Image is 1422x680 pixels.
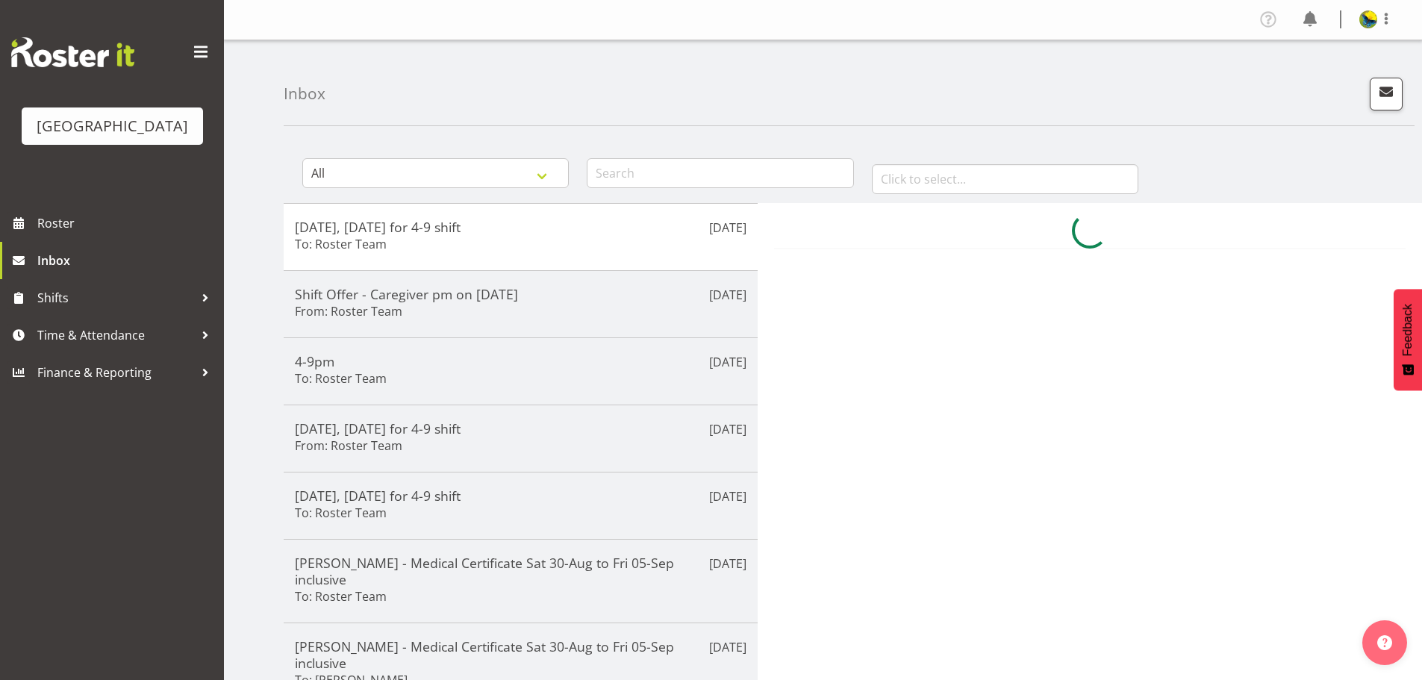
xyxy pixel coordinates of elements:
h5: [PERSON_NAME] - Medical Certificate Sat 30-Aug to Fri 05-Sep inclusive [295,555,746,587]
p: [DATE] [709,555,746,573]
p: [DATE] [709,286,746,304]
h6: From: Roster Team [295,438,402,453]
span: Time & Attendance [37,324,194,346]
span: Shifts [37,287,194,309]
h6: To: Roster Team [295,237,387,252]
h4: Inbox [284,85,325,102]
h5: [DATE], [DATE] for 4-9 shift [295,219,746,235]
span: Feedback [1401,304,1415,356]
p: [DATE] [709,487,746,505]
h6: To: Roster Team [295,505,387,520]
h5: [PERSON_NAME] - Medical Certificate Sat 30-Aug to Fri 05-Sep inclusive [295,638,746,671]
h5: 4-9pm [295,353,746,369]
p: [DATE] [709,420,746,438]
input: Search [587,158,853,188]
p: [DATE] [709,353,746,371]
h5: Shift Offer - Caregiver pm on [DATE] [295,286,746,302]
span: Finance & Reporting [37,361,194,384]
p: [DATE] [709,219,746,237]
p: [DATE] [709,638,746,656]
span: Roster [37,212,216,234]
input: Click to select... [872,164,1138,194]
img: gemma-hall22491374b5f274993ff8414464fec47f.png [1359,10,1377,28]
img: help-xxl-2.png [1377,635,1392,650]
h6: To: Roster Team [295,589,387,604]
img: Rosterit website logo [11,37,134,67]
h5: [DATE], [DATE] for 4-9 shift [295,420,746,437]
span: Inbox [37,249,216,272]
h5: [DATE], [DATE] for 4-9 shift [295,487,746,504]
div: [GEOGRAPHIC_DATA] [37,115,188,137]
h6: To: Roster Team [295,371,387,386]
h6: From: Roster Team [295,304,402,319]
button: Feedback - Show survey [1394,289,1422,390]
